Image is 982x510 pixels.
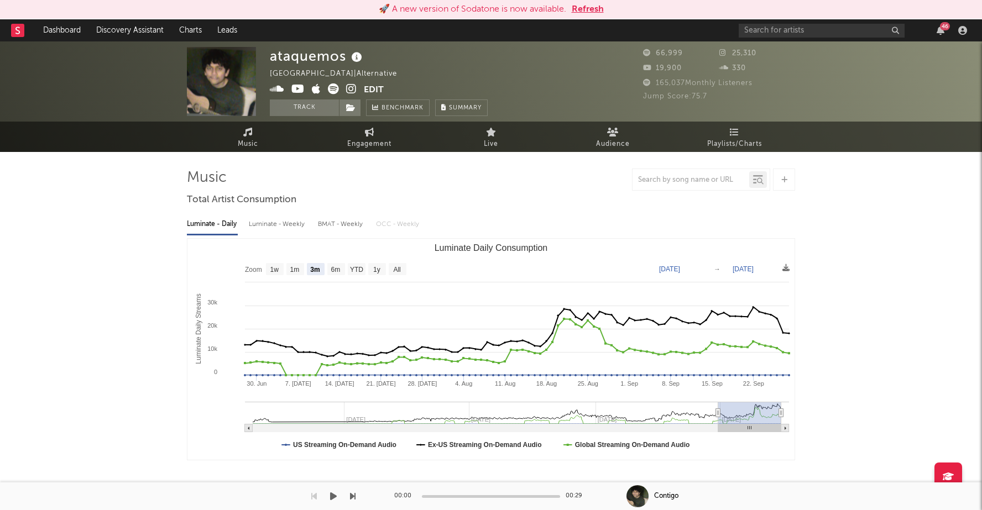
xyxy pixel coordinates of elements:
div: 🚀 A new version of Sodatone is now available. [379,3,566,16]
a: Music [187,122,309,152]
text: Zoom [245,266,262,274]
text: 6m [331,266,341,274]
text: 1y [373,266,380,274]
button: Edit [364,83,384,97]
button: 46 [937,26,944,35]
a: Leads [210,19,245,41]
text: 8. Sep [662,380,680,387]
text: 25. Aug [578,380,598,387]
span: Engagement [347,138,391,151]
div: Luminate - Weekly [249,215,307,234]
text: [DATE] [659,265,680,273]
button: Track [270,99,339,116]
text: 30. Jun [247,380,267,387]
text: 30k [207,299,217,306]
text: 21. [DATE] [367,380,396,387]
text: → [714,265,720,273]
a: Discovery Assistant [88,19,171,41]
text: 11. Aug [495,380,515,387]
span: 19,900 [643,65,682,72]
text: 15. Sep [702,380,723,387]
text: 1. Sep [620,380,638,387]
text: Luminate Daily Streams [195,293,202,364]
div: ataquemos [270,47,365,65]
svg: Luminate Daily Consumption [187,239,795,460]
span: Jump Score: 75.7 [643,93,707,100]
a: Engagement [309,122,430,152]
a: Benchmark [366,99,430,116]
text: Ex-US Streaming On-Demand Audio [428,441,542,449]
text: 28. [DATE] [408,380,437,387]
span: 25,310 [719,50,756,57]
a: Dashboard [35,19,88,41]
button: Refresh [572,3,604,16]
input: Search for artists [739,24,905,38]
span: Music [238,138,258,151]
span: Summary [449,105,482,111]
div: Contigo [654,491,678,501]
text: 3m [310,266,320,274]
div: BMAT - Weekly [318,215,365,234]
text: 4. Aug [455,380,472,387]
span: Audience [596,138,630,151]
div: [GEOGRAPHIC_DATA] | Alternative [270,67,410,81]
text: [DATE] [733,265,754,273]
text: 0 [214,369,217,375]
div: Luminate - Daily [187,215,238,234]
text: Global Streaming On-Demand Audio [575,441,690,449]
text: US Streaming On-Demand Audio [293,441,396,449]
div: 00:29 [566,490,588,503]
a: Playlists/Charts [673,122,795,152]
text: All [393,266,400,274]
div: 00:00 [394,490,416,503]
span: Live [484,138,498,151]
span: 330 [719,65,746,72]
text: 10k [207,345,217,352]
span: Benchmark [382,102,424,115]
text: 22. Sep [743,380,764,387]
a: Charts [171,19,210,41]
text: Luminate Daily Consumption [435,243,548,253]
text: YTD [350,266,363,274]
text: 18. Aug [536,380,557,387]
div: 46 [940,22,950,30]
span: Playlists/Charts [707,138,762,151]
text: 7. [DATE] [285,380,311,387]
button: Summary [435,99,488,116]
text: 1m [290,266,300,274]
input: Search by song name or URL [633,176,749,185]
a: Live [430,122,552,152]
span: 66,999 [643,50,683,57]
a: Audience [552,122,673,152]
text: 14. [DATE] [325,380,354,387]
span: Total Artist Consumption [187,193,296,207]
text: 1w [270,266,279,274]
text: 20k [207,322,217,329]
span: 165,037 Monthly Listeners [643,80,753,87]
